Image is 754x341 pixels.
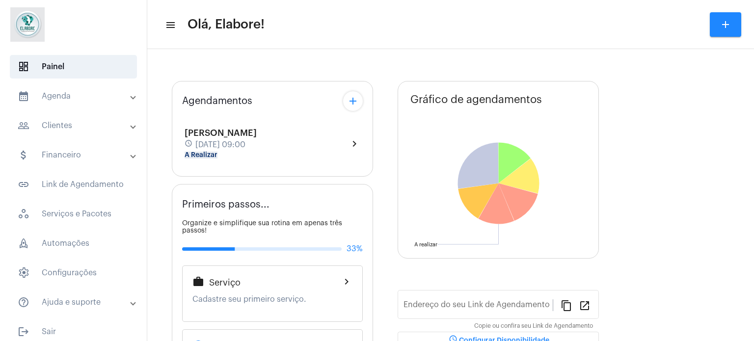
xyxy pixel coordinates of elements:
span: sidenav icon [18,208,29,220]
mat-expansion-panel-header: sidenav iconAjuda e suporte [6,290,147,314]
mat-icon: sidenav icon [18,326,29,338]
mat-expansion-panel-header: sidenav iconAgenda [6,84,147,108]
span: Agendamentos [182,96,252,106]
mat-icon: sidenav icon [18,120,29,131]
mat-panel-title: Ajuda e suporte [18,296,131,308]
span: Serviço [209,278,241,288]
mat-icon: open_in_new [579,299,591,311]
mat-icon: sidenav icon [18,149,29,161]
span: Olá, Elabore! [188,17,265,32]
mat-icon: sidenav icon [18,90,29,102]
mat-expansion-panel-header: sidenav iconClientes [6,114,147,137]
mat-icon: schedule [185,139,193,150]
span: Gráfico de agendamentos [410,94,542,105]
mat-panel-title: Clientes [18,120,131,131]
mat-icon: sidenav icon [18,296,29,308]
span: Link de Agendamento [10,173,137,196]
text: A realizar [414,242,437,247]
span: [PERSON_NAME] [185,129,257,137]
span: [DATE] 09:00 [195,140,245,149]
span: Automações [10,232,137,255]
span: sidenav icon [18,237,29,249]
mat-expansion-panel-header: sidenav iconFinanceiro [6,143,147,167]
mat-chip: A Realizar [185,152,217,158]
mat-icon: chevron_right [349,138,360,150]
span: sidenav icon [18,267,29,279]
mat-hint: Copie ou confira seu Link de Agendamento [474,323,593,330]
span: Painel [10,55,137,79]
span: Organize e simplifique sua rotina em apenas três passos! [182,220,342,234]
input: Link [404,302,553,311]
mat-icon: sidenav icon [18,179,29,190]
img: 4c6856f8-84c7-1050-da6c-cc5081a5dbaf.jpg [8,5,47,44]
span: sidenav icon [18,61,29,73]
mat-icon: work [192,276,204,288]
mat-icon: chevron_right [341,276,352,288]
span: 33% [347,244,363,253]
mat-panel-title: Agenda [18,90,131,102]
mat-panel-title: Financeiro [18,149,131,161]
mat-icon: content_copy [561,299,572,311]
span: Configurações [10,261,137,285]
p: Cadastre seu primeiro serviço. [192,295,352,304]
mat-icon: sidenav icon [165,19,175,31]
mat-icon: add [720,19,731,30]
mat-icon: add [347,95,359,107]
span: Serviços e Pacotes [10,202,137,226]
span: Primeiros passos... [182,199,269,210]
